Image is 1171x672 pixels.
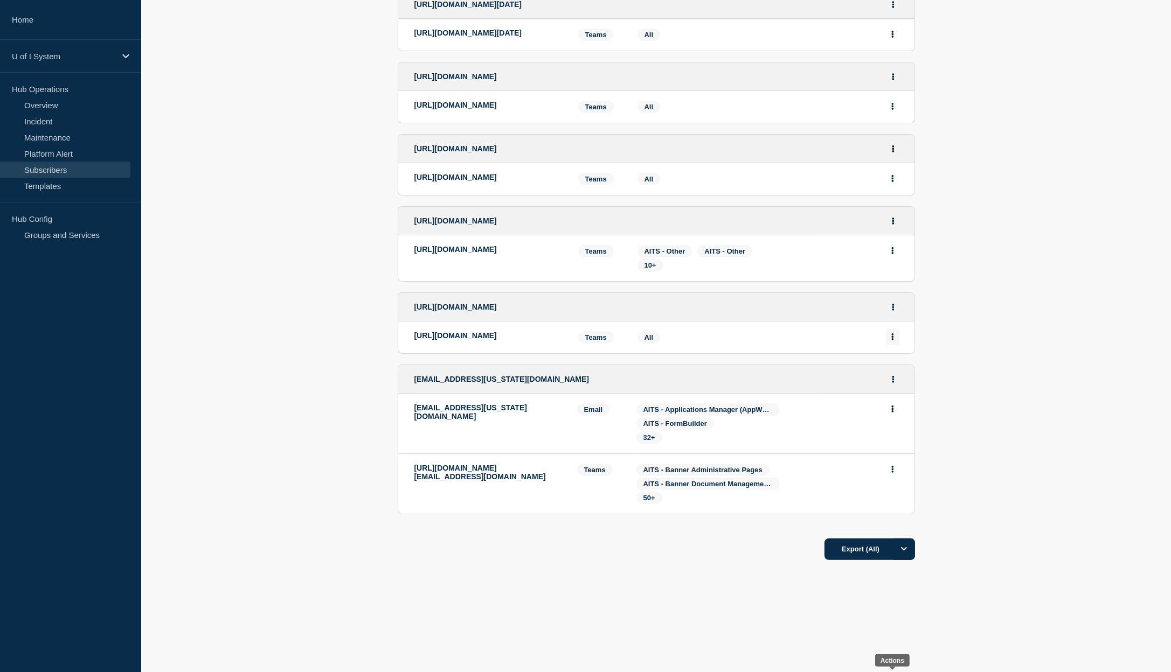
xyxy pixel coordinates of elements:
p: [URL][DOMAIN_NAME] [414,245,562,254]
div: Actions [881,657,904,664]
span: Teams [578,173,614,185]
span: All [645,31,654,39]
span: AITS - Other [645,247,685,255]
span: AITS - FormBuilder [643,419,707,428]
span: 50+ [643,494,655,502]
span: 32+ [643,433,655,442]
span: 10+ [645,261,656,269]
span: Teams [577,464,613,476]
p: [URL][DOMAIN_NAME] [414,173,562,181]
span: All [645,333,654,341]
span: AITS - Other [704,247,745,255]
button: Actions [886,98,899,115]
span: [URL][DOMAIN_NAME] [414,303,497,311]
button: Actions [886,328,899,345]
span: [URL][DOMAIN_NAME] [414,72,497,81]
span: [EMAIL_ADDRESS][US_STATE][DOMAIN_NAME] [414,375,590,383]
span: All [645,103,654,111]
button: Actions [886,68,900,85]
button: Actions [886,26,899,43]
span: Teams [578,245,614,257]
button: Actions [886,242,899,259]
button: Actions [886,141,900,157]
span: AITS - Banner Administrative Pages [643,466,763,474]
p: [EMAIL_ADDRESS][US_STATE][DOMAIN_NAME] [414,403,561,421]
span: AITS - Applications Manager (AppWorx) [643,405,776,414]
span: Teams [578,101,614,113]
span: Teams [578,331,614,344]
span: [URL][DOMAIN_NAME] [414,216,497,225]
p: [URL][DOMAIN_NAME][EMAIL_ADDRESS][DOMAIN_NAME] [414,464,561,481]
p: [URL][DOMAIN_NAME] [414,331,562,340]
button: Options [893,538,915,560]
button: Actions [886,213,900,229]
p: U of I System [12,52,115,61]
p: [URL][DOMAIN_NAME] [414,101,562,109]
span: All [645,175,654,183]
button: Actions [886,371,900,388]
button: Actions [886,401,899,417]
button: Actions [886,299,900,316]
span: [URL][DOMAIN_NAME] [414,144,497,153]
p: [URL][DOMAIN_NAME][DATE] [414,29,562,37]
span: Email [577,403,610,416]
button: Actions [886,461,899,478]
span: Teams [578,29,614,41]
span: AITS - Banner Document Management Services (BDMS-BXS) [643,480,846,488]
button: Export (All) [824,538,915,560]
button: Actions [886,170,899,187]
